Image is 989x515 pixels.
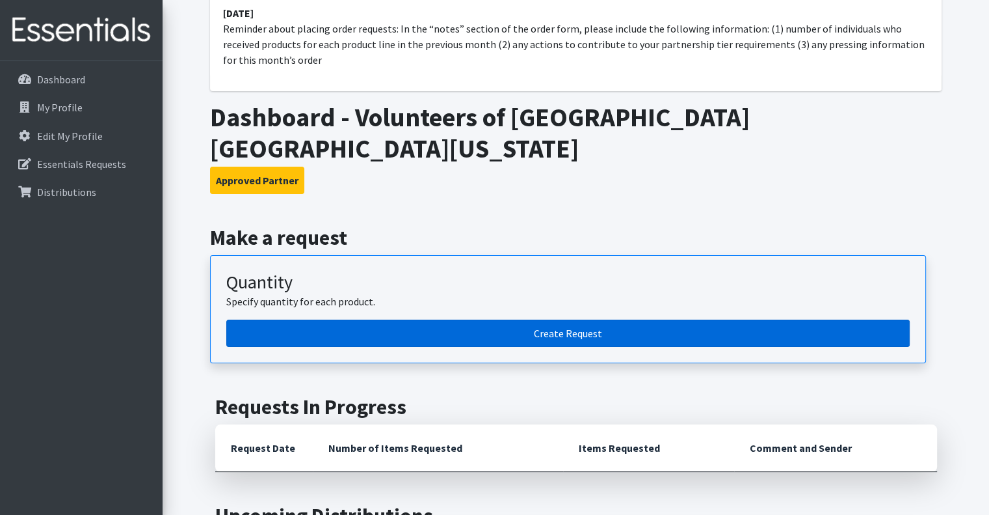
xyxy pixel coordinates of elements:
a: My Profile [5,94,157,120]
p: Distributions [37,186,96,199]
a: Distributions [5,179,157,205]
a: Edit My Profile [5,123,157,149]
th: Number of Items Requested [313,425,564,472]
th: Comment and Sender [734,425,936,472]
p: Essentials Requests [37,158,126,171]
th: Items Requested [563,425,734,472]
p: Specify quantity for each product. [226,294,910,309]
h2: Requests In Progress [215,395,937,419]
a: Essentials Requests [5,151,157,177]
p: Edit My Profile [37,130,103,143]
p: Dashboard [37,73,85,86]
img: HumanEssentials [5,8,157,52]
th: Request Date [215,425,313,472]
h1: Dashboard - Volunteers of [GEOGRAPHIC_DATA] [GEOGRAPHIC_DATA][US_STATE] [210,102,942,164]
p: My Profile [37,101,83,114]
strong: [DATE] [223,7,254,20]
a: Dashboard [5,66,157,92]
button: Approved Partner [210,167,304,194]
h3: Quantity [226,271,910,294]
a: Create a request by quantity [226,320,910,347]
h2: Make a request [210,225,942,250]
